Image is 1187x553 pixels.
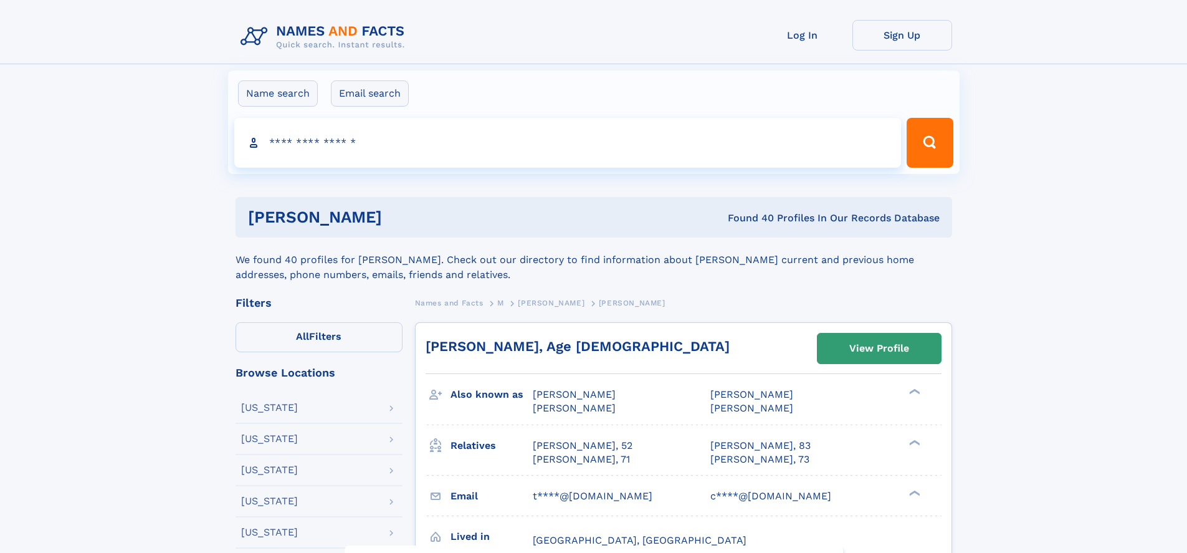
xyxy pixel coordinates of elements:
[518,299,584,307] span: [PERSON_NAME]
[248,209,555,225] h1: [PERSON_NAME]
[710,388,793,400] span: [PERSON_NAME]
[241,403,298,413] div: [US_STATE]
[234,118,902,168] input: search input
[241,496,298,506] div: [US_STATE]
[236,367,403,378] div: Browse Locations
[241,527,298,537] div: [US_STATE]
[533,388,616,400] span: [PERSON_NAME]
[555,211,940,225] div: Found 40 Profiles In Our Records Database
[533,402,616,414] span: [PERSON_NAME]
[426,339,730,354] a: [PERSON_NAME], Age [DEMOGRAPHIC_DATA]
[906,438,921,446] div: ❯
[450,435,533,456] h3: Relatives
[533,439,632,453] a: [PERSON_NAME], 52
[450,486,533,507] h3: Email
[497,295,504,310] a: M
[241,465,298,475] div: [US_STATE]
[518,295,584,310] a: [PERSON_NAME]
[236,20,415,54] img: Logo Names and Facts
[710,402,793,414] span: [PERSON_NAME]
[497,299,504,307] span: M
[818,334,941,363] a: View Profile
[533,453,630,466] a: [PERSON_NAME], 71
[533,534,746,546] span: [GEOGRAPHIC_DATA], [GEOGRAPHIC_DATA]
[906,489,921,497] div: ❯
[849,334,909,363] div: View Profile
[710,439,811,453] a: [PERSON_NAME], 83
[296,330,309,342] span: All
[852,20,952,50] a: Sign Up
[906,388,921,396] div: ❯
[236,297,403,309] div: Filters
[753,20,852,50] a: Log In
[450,526,533,547] h3: Lived in
[710,453,809,466] a: [PERSON_NAME], 73
[415,295,484,310] a: Names and Facts
[236,238,952,282] div: We found 40 profiles for [PERSON_NAME]. Check out our directory to find information about [PERSON...
[331,80,409,107] label: Email search
[238,80,318,107] label: Name search
[236,322,403,352] label: Filters
[907,118,953,168] button: Search Button
[241,434,298,444] div: [US_STATE]
[599,299,665,307] span: [PERSON_NAME]
[450,384,533,405] h3: Also known as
